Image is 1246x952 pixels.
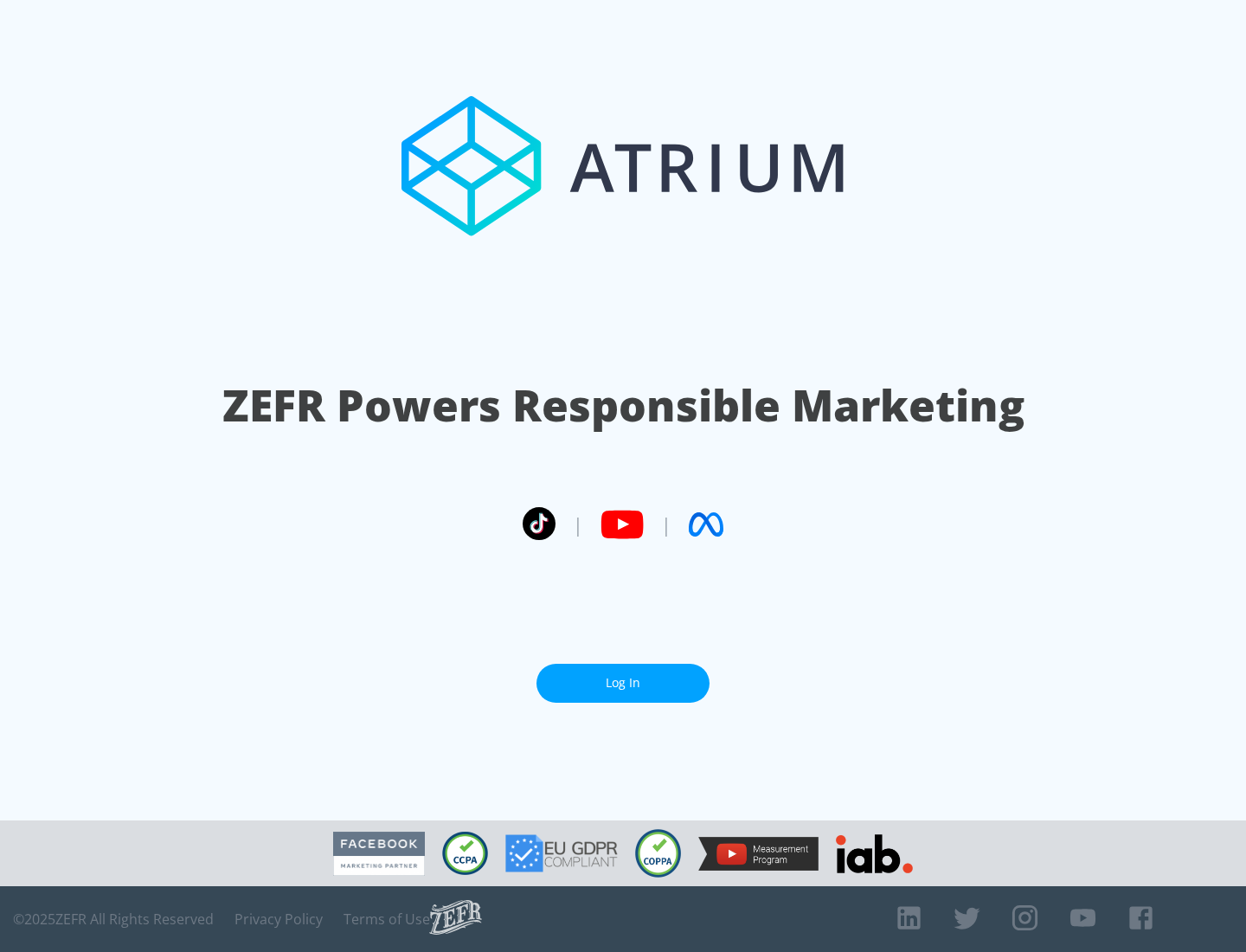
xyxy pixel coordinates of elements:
h1: ZEFR Powers Responsible Marketing [222,376,1024,435]
span: © 2025 ZEFR All Rights Reserved [13,910,214,928]
img: CCPA Compliant [442,832,488,875]
img: IAB [836,834,913,873]
a: Privacy Policy [234,910,323,928]
img: Facebook Marketing Partner [333,832,425,876]
a: Terms of Use [344,910,430,928]
span: | [573,511,583,537]
img: YouTube Measurement Program [698,837,819,871]
img: GDPR Compliant [505,834,618,872]
a: Log In [536,664,710,703]
img: COPPA Compliant [635,829,681,878]
span: | [661,511,671,537]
